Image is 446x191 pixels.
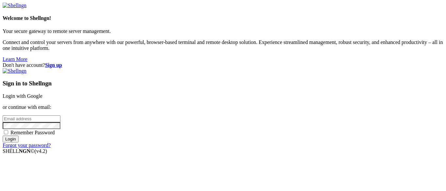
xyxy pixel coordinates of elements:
span: SHELL © [3,148,47,154]
div: Don't have account? [3,62,443,68]
img: Shellngn [3,3,26,8]
h3: Sign in to Shellngn [3,80,443,87]
p: or continue with email: [3,104,443,110]
p: Your secure gateway to remote server management. [3,28,443,34]
img: Shellngn [3,68,26,74]
span: 4.2.0 [35,148,47,154]
a: Sign up [45,62,62,68]
input: Email address [3,115,60,122]
a: Login with Google [3,93,42,99]
span: Remember Password [10,130,55,135]
b: NGN [19,148,31,154]
p: Connect and control your servers from anywhere with our powerful, browser-based terminal and remo... [3,39,443,51]
input: Login [3,136,19,142]
a: Forgot your password? [3,142,51,148]
input: Remember Password [4,130,8,134]
h4: Welcome to Shellngn! [3,15,443,21]
a: Learn More [3,56,27,62]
